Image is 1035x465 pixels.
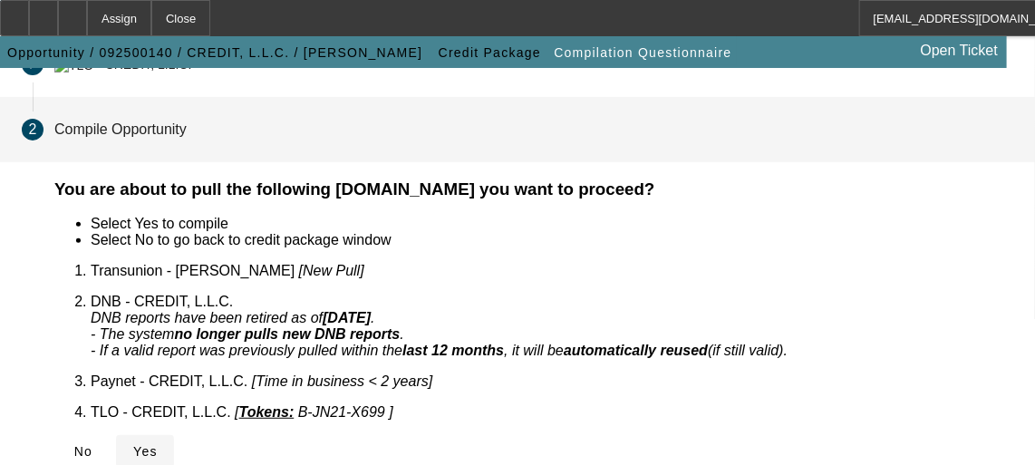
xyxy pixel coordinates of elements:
[439,45,541,60] span: Credit Package
[252,373,433,389] i: [Time in business < 2 years]
[91,404,1013,421] p: TLO - CREDIT, L.L.C.
[7,45,422,60] span: Opportunity / 092500140 / CREDIT, L.L.C. / [PERSON_NAME]
[74,444,92,459] span: No
[239,404,295,420] u: Tokens:
[554,45,731,60] span: Compilation Questionnaire
[91,232,1013,248] li: Select No to go back to credit package window
[402,343,504,358] strong: last 12 months
[54,121,187,138] p: Compile Opportunity
[549,36,736,69] button: Compilation Questionnaire
[91,310,788,358] i: DNB reports have been retired as of . - The system . - If a valid report was previously pulled wi...
[914,35,1005,66] a: Open Ticket
[564,343,708,358] strong: automatically reused
[323,310,371,325] strong: [DATE]
[174,326,400,342] strong: no longer pulls new DNB reports
[299,263,364,278] i: [New Pull]
[91,263,1013,279] p: Transunion - [PERSON_NAME]
[91,373,1013,390] p: Paynet - CREDIT, L.L.C.
[235,404,393,420] i: [ ]
[298,404,385,420] span: B-JN21-X699
[434,36,546,69] button: Credit Package
[29,121,37,138] span: 2
[91,216,1013,232] li: Select Yes to compile
[54,179,1013,199] h3: You are about to pull the following [DOMAIN_NAME] you want to proceed?
[91,294,1013,359] p: DNB - CREDIT, L.L.C.
[133,444,158,459] span: Yes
